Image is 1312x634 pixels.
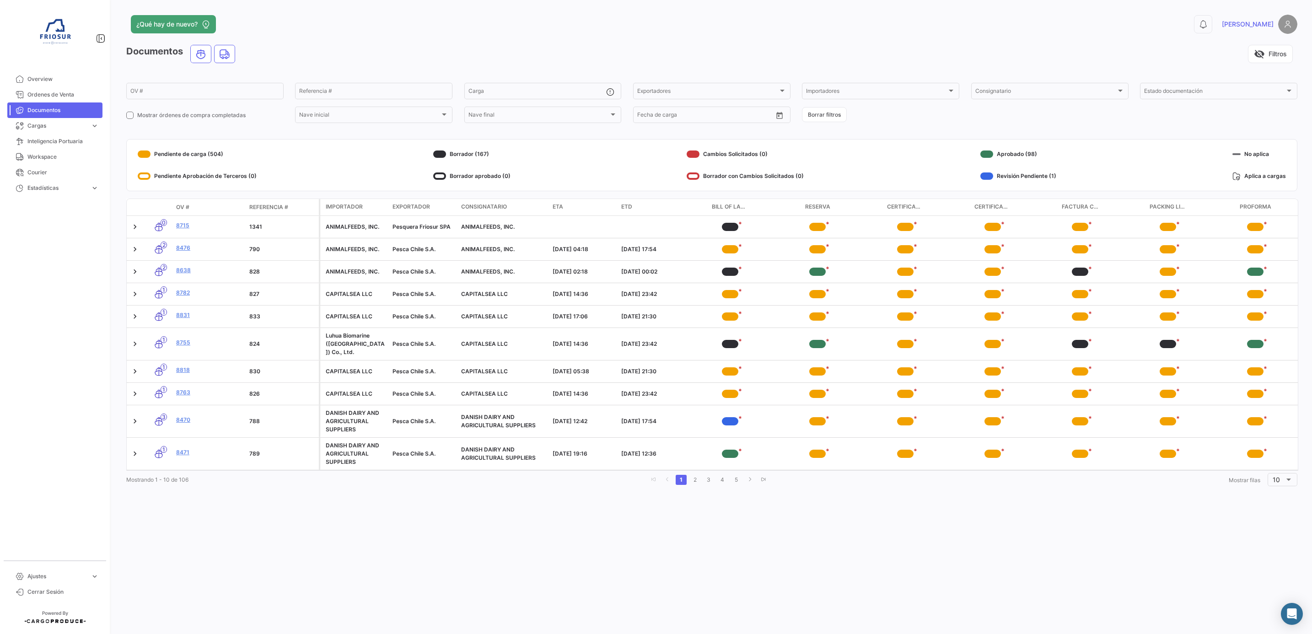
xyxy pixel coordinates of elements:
[145,204,172,211] datatable-header-cell: Modo de Transporte
[1212,199,1299,215] datatable-header-cell: PROFORMA
[717,475,728,485] a: 4
[326,203,363,211] span: Importador
[806,89,947,96] span: Importadores
[433,147,511,161] div: Borrador (167)
[176,289,242,297] a: 8782
[621,203,632,211] span: ETD
[1248,45,1293,63] button: visibility_offFiltros
[7,165,102,180] a: Courier
[249,290,315,298] div: 827
[176,244,242,252] a: 8476
[676,475,687,485] a: 1
[689,475,700,485] a: 2
[461,313,508,320] span: CAPITALSEA LLC
[249,312,315,321] div: 833
[91,572,99,580] span: expand_more
[461,446,536,461] span: DANISH DAIRY AND AGRICULTURAL SUPPLIERS
[393,340,454,348] div: Pesca Chile S.A.
[758,475,769,485] a: go to last page
[715,472,729,488] li: page 4
[621,245,683,253] div: [DATE] 17:54
[703,475,714,485] a: 3
[161,414,167,420] span: 3
[130,449,140,458] a: Expand/Collapse Row
[1037,199,1124,215] datatable-header-cell: FACTURA CLIENTE
[299,113,440,119] span: Nave inicial
[621,290,683,298] div: [DATE] 23:42
[1278,15,1297,34] img: placeholder-user.png
[1232,147,1286,161] div: No aplica
[326,390,385,398] div: CAPITALSEA LLC
[887,203,924,212] span: CERTIFICADO CAPTURA
[130,312,140,321] a: Expand/Collapse Row
[553,367,614,376] div: [DATE] 05:38
[461,203,507,211] span: Consignatario
[176,311,242,319] a: 8831
[326,441,385,466] div: DANISH DAIRY AND AGRICULTURAL SUPPLIERS
[176,388,242,397] a: 8763
[326,367,385,376] div: CAPITALSEA LLC
[27,75,99,83] span: Overview
[249,340,315,348] div: 824
[621,390,683,398] div: [DATE] 23:42
[1124,199,1211,215] datatable-header-cell: PACKING LIST
[326,223,385,231] div: ANIMALFEEDS, INC.
[7,102,102,118] a: Documentos
[1062,203,1098,212] span: FACTURA CLIENTE
[130,389,140,398] a: Expand/Collapse Row
[621,417,683,425] div: [DATE] 17:54
[130,290,140,299] a: Expand/Collapse Row
[660,113,726,119] input: Hasta
[131,15,216,33] button: ¿Qué hay de nuevo?
[176,448,242,457] a: 8471
[130,367,140,376] a: Expand/Collapse Row
[729,472,743,488] li: page 5
[393,417,454,425] div: Pesca Chile S.A.
[468,113,609,119] span: Nave final
[1222,20,1274,29] span: [PERSON_NAME]
[7,71,102,87] a: Overview
[176,338,242,347] a: 8755
[326,290,385,298] div: CAPITALSEA LLC
[1229,477,1260,484] span: Mostrar filas
[161,242,167,248] span: 2
[249,203,288,211] span: Referencia #
[27,91,99,99] span: Ordenes de Venta
[249,367,315,376] div: 830
[461,246,515,253] span: ANIMALFEEDS, INC.
[774,199,861,215] datatable-header-cell: Reserva
[27,168,99,177] span: Courier
[686,199,774,215] datatable-header-cell: BILL OF LANDING
[91,184,99,192] span: expand_more
[553,268,614,276] div: [DATE] 02:18
[621,367,683,376] div: [DATE] 21:30
[27,122,87,130] span: Cargas
[126,476,188,483] span: Mostrando 1 - 10 de 106
[161,386,167,393] span: 1
[176,266,242,274] a: 8638
[393,290,454,298] div: Pesca Chile S.A.
[637,113,654,119] input: Desde
[687,169,804,183] div: Borrador con Cambios Solicitados (0)
[393,203,430,211] span: Exportador
[130,417,140,426] a: Expand/Collapse Row
[980,169,1056,183] div: Revisión Pendiente (1)
[320,199,389,215] datatable-header-cell: Importador
[461,268,515,275] span: ANIMALFEEDS, INC.
[27,184,87,192] span: Estadísticas
[618,199,686,215] datatable-header-cell: ETD
[461,368,508,375] span: CAPITALSEA LLC
[744,475,755,485] a: go to next page
[249,245,315,253] div: 790
[621,268,683,276] div: [DATE] 00:02
[326,245,385,253] div: ANIMALFEEDS, INC.
[621,450,683,458] div: [DATE] 12:36
[27,588,99,596] span: Cerrar Sesión
[27,153,99,161] span: Workspace
[461,390,508,397] span: CAPITALSEA LLC
[461,414,536,429] span: DANISH DAIRY AND AGRICULTURAL SUPPLIERS
[389,199,457,215] datatable-header-cell: Exportador
[172,199,246,215] datatable-header-cell: OV #
[393,312,454,321] div: Pesca Chile S.A.
[1144,89,1285,96] span: Estado documentación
